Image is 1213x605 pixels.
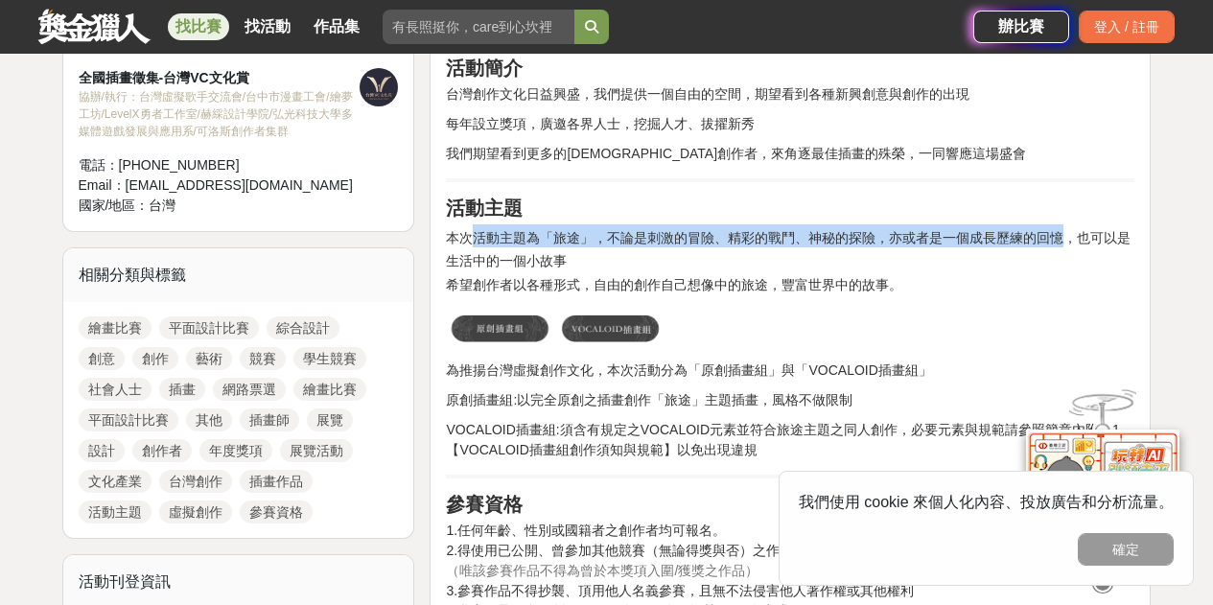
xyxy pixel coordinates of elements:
a: 插畫 [159,378,205,401]
a: 綜合設計 [267,316,339,339]
button: 確定 [1078,533,1174,566]
img: 3755520c-84cd-4992-a84e-1e1cf988c74d.png [446,305,665,351]
a: 插畫師 [240,408,299,431]
span: 為推揚台灣虛擬創作文化，本次活動分為「原創插畫組」與「VOCALOID插畫組」 [446,362,931,378]
div: 登入 / 註冊 [1079,11,1175,43]
strong: 活動主題 [446,198,523,219]
a: 台灣創作 [159,470,232,493]
span: VOCALOID插畫組:須含有規定之VOCALOID元素並符合旅途主題之同人創作，必要元素與規範請參照簡章內附件1【VOCALOID插畫組創作須知與規範】以免出現違規 [446,422,1119,457]
span: 國家/地區： [79,198,150,213]
a: 競賽 [240,347,286,370]
a: 找比賽 [168,13,229,40]
a: 創作 [132,347,178,370]
p: 自由的創作自己想像中的旅途，豐富世界中的故事。 [446,275,1134,295]
a: 繪畫比賽 [293,378,366,401]
strong: 活動簡介 [446,58,523,79]
a: 辦比賽 [973,11,1069,43]
a: 創意 [79,347,125,370]
span: 我們使用 cookie 來個人化內容、投放廣告和分析流量。 [799,494,1174,510]
div: 電話： [PHONE_NUMBER] [79,155,361,175]
span: 台灣 [149,198,175,213]
a: 其他 [186,408,232,431]
a: 年度獎項 [199,439,272,462]
a: 參賽資格 [240,500,313,524]
a: 展覽活動 [280,439,353,462]
a: 社會人士 [79,378,152,401]
a: 平面設計比賽 [159,316,259,339]
a: 找活動 [237,13,298,40]
div: 協辦/執行： 台灣虛擬歌手交流會/台中市漫畫工會/繪夢工坊/LevelX勇者工作室/赫綵設計學院/弘光科技大學多媒體遊戲發展與應用系/可洛斯創作者集群 [79,88,361,140]
a: 插畫作品 [240,470,313,493]
span: （唯該參賽作品不得為曾於本獎項入圍/獲獎之作品） [446,563,758,578]
span: 希望創作者以各種形式， [446,277,594,292]
strong: 參賽資格 [446,494,523,515]
a: 作品集 [306,13,367,40]
img: d2146d9a-e6f6-4337-9592-8cefde37ba6b.png [1026,430,1179,557]
a: 文化產業 [79,470,152,493]
a: 網路票選 [213,378,286,401]
a: 平面設計比賽 [79,408,178,431]
p: 台灣創作文化日益興盛，我們提供一個自由的空間，期望看到各種新興創意與創作的出現 [446,84,1134,105]
a: 展覽 [307,408,353,431]
a: 學生競賽 [293,347,366,370]
a: 藝術 [186,347,232,370]
a: 活動主題 [79,500,152,524]
a: 繪畫比賽 [79,316,152,339]
span: 本次活動主題為「旅途」，不論是刺激的冒險、精彩的戰鬥、神秘的探險，亦或者是一個成長歷練的回憶，也可以是生活中的一個小故事 [446,230,1131,268]
a: 創作者 [132,439,192,462]
p: 我們期望看到更多的[DEMOGRAPHIC_DATA]創作者，來角逐最佳插畫的殊榮，一同響應這場盛會 [446,144,1134,164]
div: 全國插畫徵集-台灣VC文化賞 [79,68,361,88]
a: 虛擬創作 [159,500,232,524]
div: 相關分類與標籤 [63,248,414,302]
div: Email： [EMAIL_ADDRESS][DOMAIN_NAME] [79,175,361,196]
p: 原創插畫組:以完全原創之插畫創作「旅途」主題插畫，風格不做限制 [446,390,1134,410]
a: 設計 [79,439,125,462]
p: 每年設立獎項，廣邀各界人士，挖掘人才、拔擢新秀 [446,114,1134,134]
input: 有長照挺你，care到心坎裡！青春出手，拍出照顧 影音徵件活動 [383,10,574,44]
